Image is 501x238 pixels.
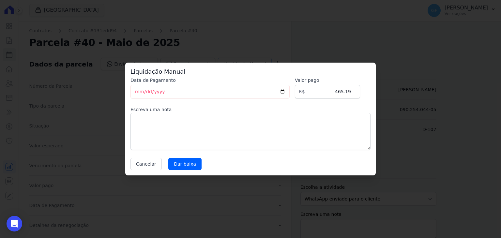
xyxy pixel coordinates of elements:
h3: Liquidação Manual [130,68,371,76]
div: Open Intercom Messenger [7,216,22,231]
input: Dar baixa [168,158,202,170]
label: Valor pago [295,77,360,83]
button: Cancelar [130,158,162,170]
label: Escreva uma nota [130,106,371,113]
label: Data de Pagamento [130,77,290,83]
